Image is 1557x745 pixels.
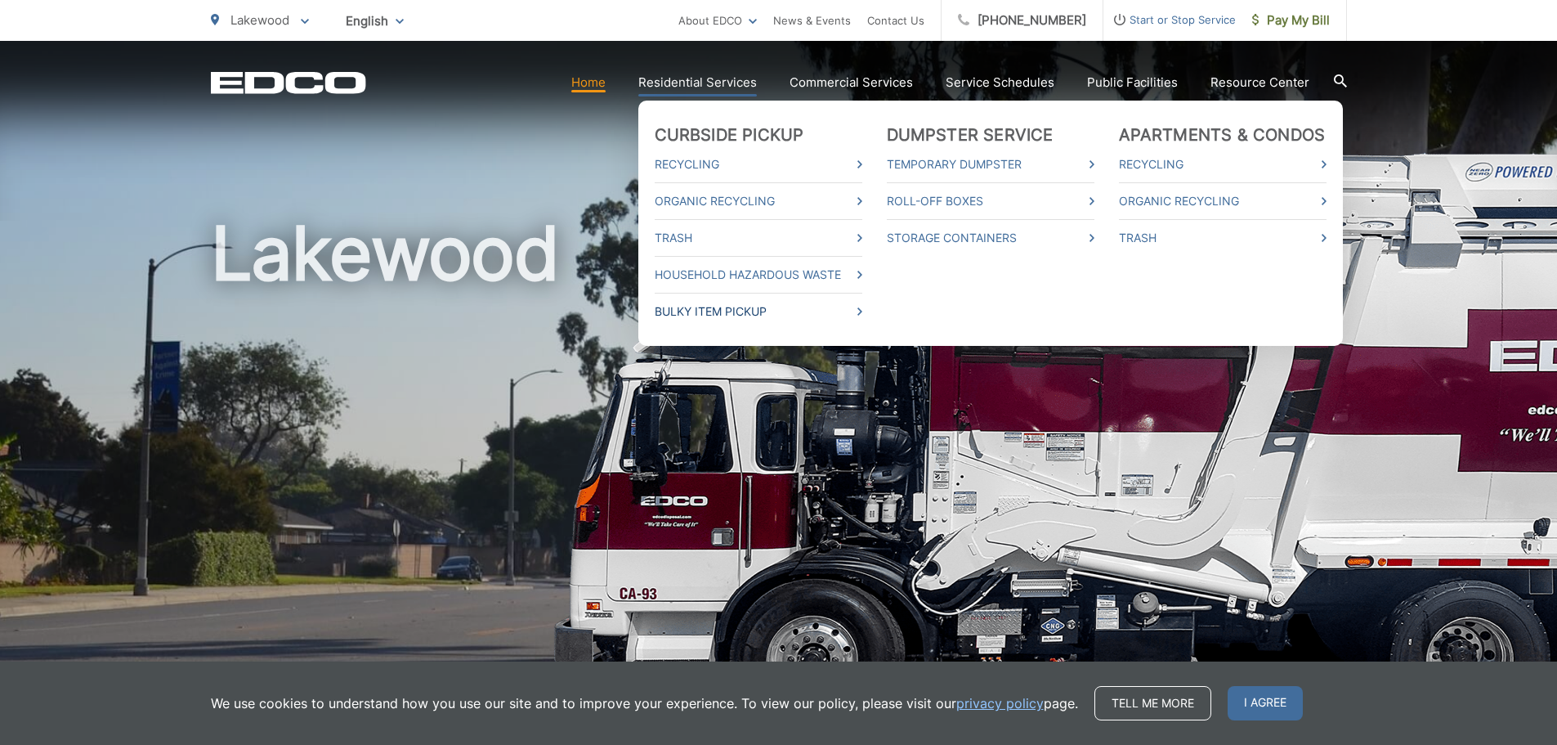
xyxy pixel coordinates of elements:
a: Tell me more [1094,686,1211,720]
a: Public Facilities [1087,73,1178,92]
a: Trash [1119,228,1327,248]
h1: Lakewood [211,213,1347,730]
a: Apartments & Condos [1119,125,1326,145]
a: Bulky Item Pickup [655,302,862,321]
a: Contact Us [867,11,924,30]
a: EDCD logo. Return to the homepage. [211,71,366,94]
a: News & Events [773,11,851,30]
a: Recycling [655,155,862,174]
a: Household Hazardous Waste [655,265,862,285]
a: privacy policy [956,693,1044,713]
a: Trash [655,228,862,248]
a: Home [571,73,606,92]
a: Commercial Services [790,73,913,92]
span: English [333,7,416,35]
p: We use cookies to understand how you use our site and to improve your experience. To view our pol... [211,693,1078,713]
span: Pay My Bill [1252,11,1330,30]
a: Organic Recycling [1119,191,1327,211]
span: I agree [1228,686,1303,720]
a: About EDCO [678,11,757,30]
a: Service Schedules [946,73,1054,92]
span: Lakewood [230,12,289,28]
a: Resource Center [1210,73,1309,92]
a: Organic Recycling [655,191,862,211]
a: Storage Containers [887,228,1094,248]
a: Recycling [1119,155,1327,174]
a: Residential Services [638,73,757,92]
a: Temporary Dumpster [887,155,1094,174]
a: Roll-Off Boxes [887,191,1094,211]
a: Curbside Pickup [655,125,804,145]
a: Dumpster Service [887,125,1054,145]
